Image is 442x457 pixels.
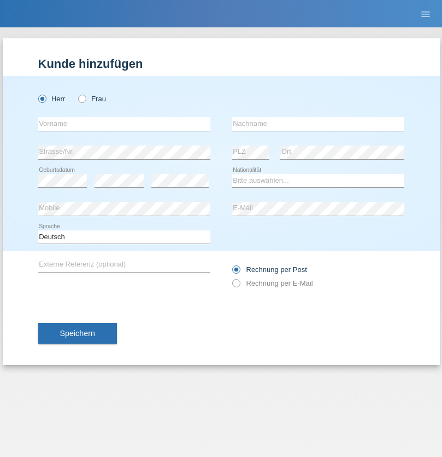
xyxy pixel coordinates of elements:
[38,95,66,103] label: Herr
[38,57,404,71] h1: Kunde hinzufügen
[232,279,313,287] label: Rechnung per E-Mail
[232,265,239,279] input: Rechnung per Post
[38,323,117,344] button: Speichern
[78,95,106,103] label: Frau
[38,95,45,102] input: Herr
[420,9,431,20] i: menu
[232,265,307,274] label: Rechnung per Post
[232,279,239,293] input: Rechnung per E-Mail
[78,95,85,102] input: Frau
[60,329,95,338] span: Speichern
[415,10,437,17] a: menu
